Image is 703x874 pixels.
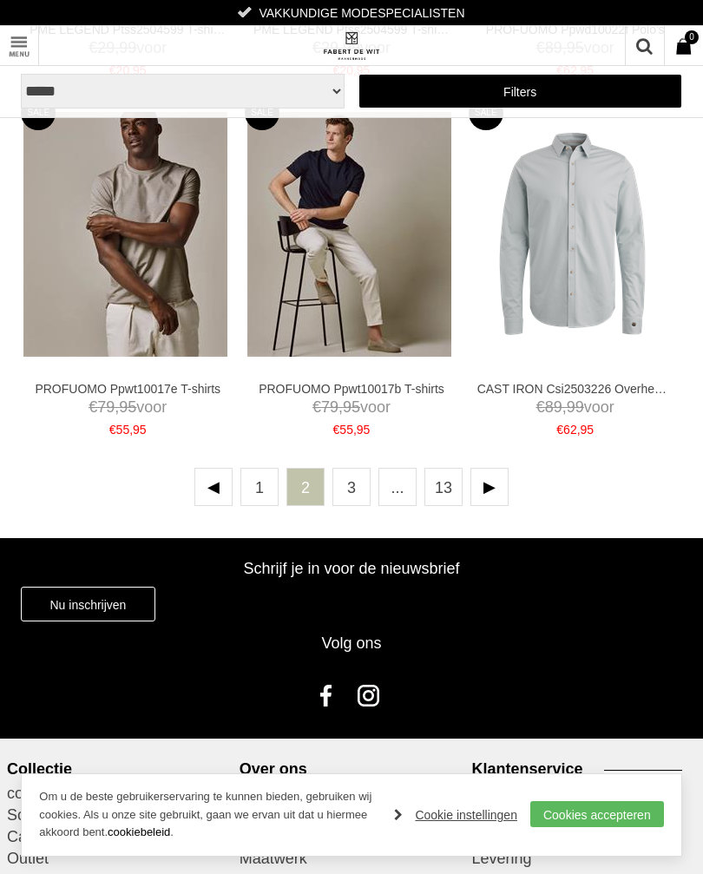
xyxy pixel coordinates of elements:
[30,381,226,397] a: PROFUOMO Ppwt10017e T-shirts
[321,398,338,416] span: 79
[353,423,357,437] span: ,
[308,674,351,717] a: Facebook
[563,423,577,437] span: 62
[89,398,97,416] span: €
[7,848,231,870] a: Outlet
[39,788,377,842] p: Om u de beste gebruikerservaring te kunnen bieden, gebruiken wij cookies. Als u onze site gebruik...
[333,423,340,437] span: €
[343,398,360,416] span: 95
[471,759,695,779] div: Klantenservice
[530,801,664,827] a: Cookies accepteren
[567,398,584,416] span: 99
[378,468,417,506] span: ...
[129,423,133,437] span: ,
[240,468,279,506] a: 1
[253,397,450,418] span: voor
[21,587,154,621] a: Nu inschrijven
[394,802,517,828] a: Cookie instellingen
[97,398,115,416] span: 79
[477,381,673,397] a: CAST IRON Csi2503226 Overhemden
[471,848,695,870] a: Levering
[332,468,371,506] a: 3
[339,423,353,437] span: 55
[357,423,371,437] span: 95
[286,468,325,506] a: 2
[240,848,463,870] a: Maatwerk
[536,398,545,416] span: €
[471,132,675,336] img: CAST IRON Csi2503226 Overhemden
[7,759,231,779] div: Collectie
[108,825,170,838] a: cookiebeleid
[240,759,463,779] div: Over ons
[562,398,567,416] span: ,
[30,397,226,418] span: voor
[253,381,450,397] a: PROFUOMO Ppwt10017b T-shirts
[187,26,517,65] a: Fabert de Wit
[133,423,147,437] span: 95
[424,468,463,506] a: 13
[109,423,116,437] span: €
[556,423,563,437] span: €
[21,621,681,665] div: Volg ons
[604,770,682,848] a: Terug naar boven
[23,112,227,357] img: PROFUOMO Ppwt10017e T-shirts
[577,423,581,437] span: ,
[119,398,136,416] span: 95
[116,423,130,437] span: 55
[21,559,681,578] h3: Schrijf je in voor de nieuwsbrief
[351,674,395,717] a: Instagram
[477,397,673,418] span: voor
[545,398,562,416] span: 89
[247,112,451,357] img: PROFUOMO Ppwt10017b T-shirts
[312,398,321,416] span: €
[321,31,382,61] img: Fabert de Wit
[685,30,699,44] span: 0
[581,423,595,437] span: 95
[115,398,119,416] span: ,
[338,398,343,416] span: ,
